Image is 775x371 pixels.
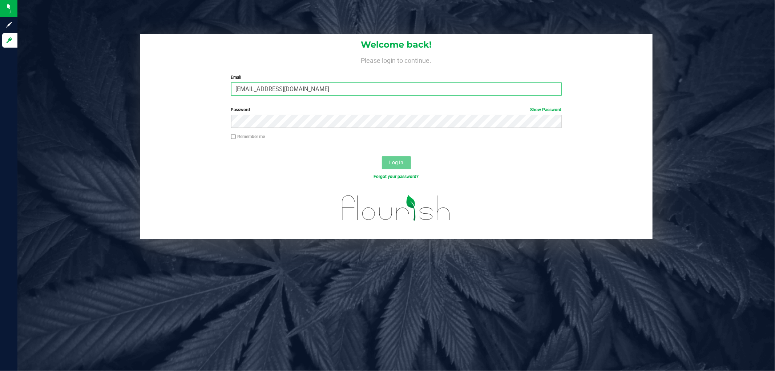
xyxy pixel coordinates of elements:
[332,187,460,229] img: flourish_logo.svg
[374,174,419,179] a: Forgot your password?
[5,21,13,28] inline-svg: Sign up
[231,134,236,139] input: Remember me
[140,40,653,49] h1: Welcome back!
[231,74,562,81] label: Email
[231,107,250,112] span: Password
[382,156,411,169] button: Log In
[231,133,265,140] label: Remember me
[389,160,403,165] span: Log In
[530,107,562,112] a: Show Password
[140,55,653,64] h4: Please login to continue.
[5,37,13,44] inline-svg: Log in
